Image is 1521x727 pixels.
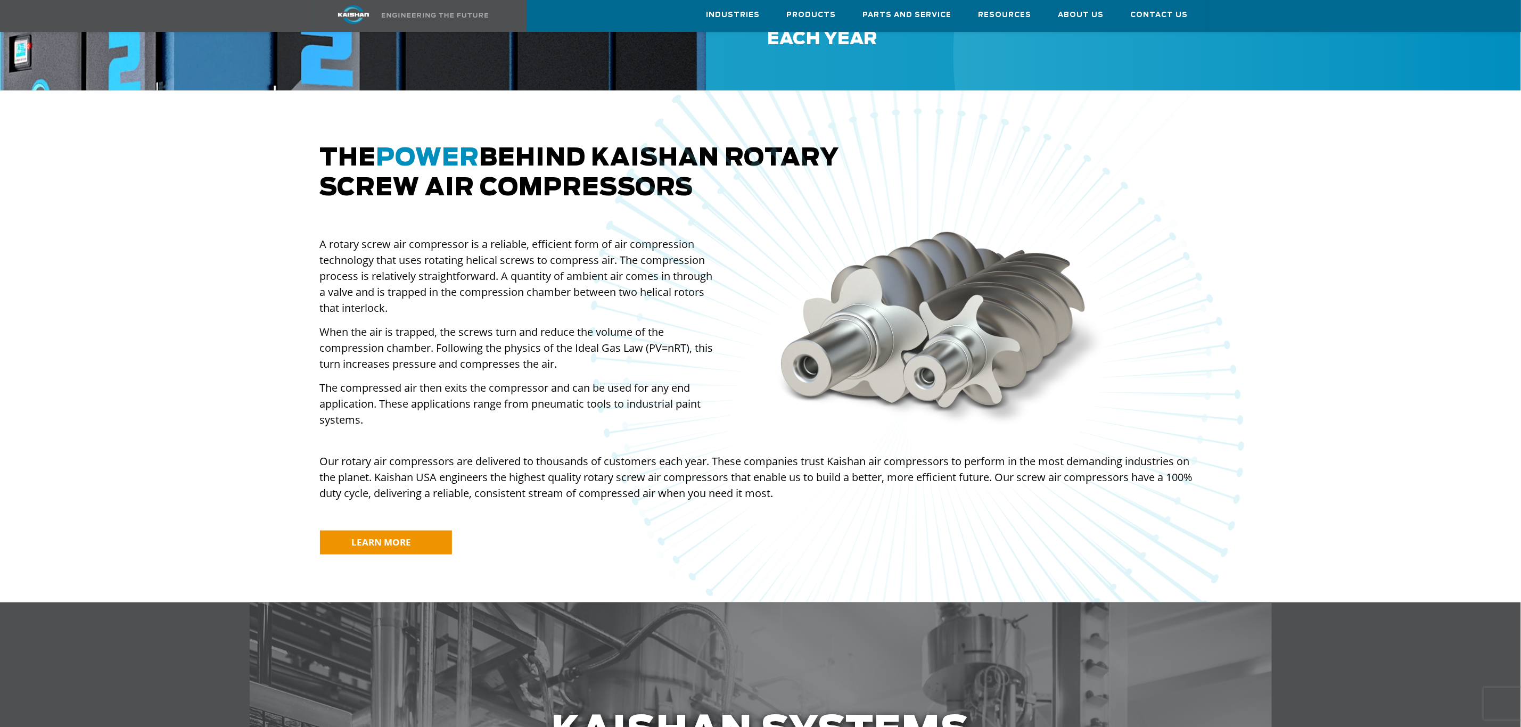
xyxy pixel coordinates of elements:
img: Engineering the future [382,13,488,18]
span: Products [787,9,836,21]
a: Parts and Service [863,1,952,29]
p: A rotary screw air compressor is a reliable, efficient form of air compression technology that us... [320,236,718,316]
a: Resources [979,1,1032,29]
span: Contact Us [1131,9,1188,21]
p: The compressed air then exits the compressor and can be used for any end application. These appli... [320,380,718,428]
span: About Us [1058,9,1104,21]
span: LEARN MORE [352,536,412,548]
a: LEARN MORE [320,531,452,555]
a: Contact Us [1131,1,1188,29]
a: About Us [1058,1,1104,29]
img: screw [767,225,1115,432]
a: Industries [706,1,760,29]
img: kaishan logo [314,5,393,24]
h2: The behind Kaishan rotary screw air compressors [320,144,1202,203]
p: When the air is trapped, the screws turn and reduce the volume of the compression chamber. Follow... [320,324,718,372]
a: Products [787,1,836,29]
span: Industries [706,9,760,21]
p: Our rotary air compressors are delivered to thousands of customers each year. These companies tru... [320,453,1202,501]
span: Resources [979,9,1032,21]
span: Parts and Service [863,9,952,21]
